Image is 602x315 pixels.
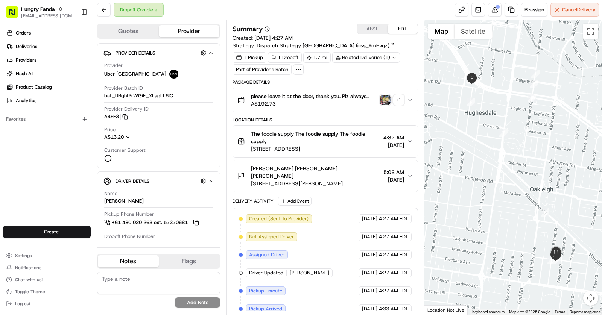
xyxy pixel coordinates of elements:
div: Location Not Live [424,305,468,315]
span: Nash AI [16,70,33,77]
div: + 1 [394,95,404,105]
span: [DATE] [362,270,377,276]
div: 📗 [8,168,14,174]
h3: Summary [233,26,263,32]
span: Pickup Arrived [249,306,282,312]
a: +61 480 020 263 ext. 57370681 [104,218,200,227]
span: Toggle Theme [15,289,45,295]
span: [STREET_ADDRESS] [251,145,380,153]
span: Orders [16,30,31,36]
div: Location Details [233,117,418,123]
span: • [36,136,39,142]
button: Start new chat [128,74,137,83]
span: Knowledge Base [15,168,58,175]
img: gabe [8,129,20,141]
button: Reassign [521,3,547,17]
img: 4281594248423_2fcf9dad9f2a874258b8_72.png [16,71,29,85]
span: Product Catalog [16,84,52,91]
span: [PERSON_NAME] [290,270,329,276]
span: Cancel Delivery [562,6,596,13]
button: [EMAIL_ADDRESS][DOMAIN_NAME] [21,13,75,19]
span: Notifications [15,265,41,271]
span: A$13.20 [104,134,124,140]
button: Chat with us! [3,274,91,285]
button: Driver Details [103,175,214,187]
span: Providers [16,57,36,64]
button: The foodie supply The foodie supply The foodie supply[STREET_ADDRESS]4:32 AM[DATE] [233,126,418,157]
img: uber-new-logo.jpeg [169,70,178,79]
div: 1 [531,70,540,78]
div: [PERSON_NAME] [104,198,144,204]
button: [PERSON_NAME] [PERSON_NAME] [PERSON_NAME][STREET_ADDRESS][PERSON_NAME]5:02 AM[DATE] [233,160,418,192]
span: gabe [23,136,35,142]
span: Pylon [75,186,91,192]
div: Past conversations [8,97,48,103]
button: photo_proof_of_pickup image+1 [380,95,404,105]
div: We're available if you need us! [34,79,103,85]
span: Pickup Enroute [249,288,282,294]
span: [DATE] [362,288,377,294]
button: Create [3,226,91,238]
a: Orders [3,27,94,39]
span: Driver Details [116,178,149,184]
span: Uber [GEOGRAPHIC_DATA] [104,71,166,77]
img: Nash [8,7,23,22]
span: [DATE] [383,176,404,183]
button: Show satellite imagery [455,24,492,39]
a: Deliveries [3,41,94,53]
a: Open this area in Google Maps (opens a new window) [426,305,451,315]
button: Provider Details [103,47,214,59]
a: Nash AI [3,68,94,80]
button: Keyboard shortcuts [472,309,505,315]
div: Favorites [3,113,91,125]
div: Delivery Activity [233,198,274,204]
button: Notifications [3,262,91,273]
span: Dispatch Strategy [GEOGRAPHIC_DATA] (dss_YmEvqz) [257,42,389,49]
button: A4FF3 [104,113,128,120]
span: API Documentation [71,168,121,175]
button: Toggle fullscreen view [583,24,598,39]
span: Price [104,126,116,133]
span: Driver Updated [249,270,283,276]
span: 4:33 AM EDT [379,306,408,312]
div: 8 [541,208,549,217]
button: CancelDelivery [550,3,599,17]
span: Customer Support [104,147,146,154]
span: 4:27 AM EDT [379,233,408,240]
div: 1 Pickup [233,52,266,63]
div: Package Details [233,79,418,85]
button: Toggle Theme [3,286,91,297]
span: [DATE] [362,233,377,240]
div: 6 [467,98,475,106]
img: 1736555255976-a54dd68f-1ca7-489b-9aae-adbdc363a1c4 [15,117,21,123]
button: Show street map [428,24,455,39]
span: Analytics [16,97,36,104]
span: [DATE] [362,215,377,222]
span: Chat with us! [15,277,43,283]
span: Map data ©2025 Google [509,310,550,314]
a: Dispatch Strategy [GEOGRAPHIC_DATA] (dss_YmEvqz) [257,42,395,49]
a: Powered byPylon [53,186,91,192]
div: 💻 [64,168,70,174]
span: Settings [15,253,32,259]
button: Hungry Panda[EMAIL_ADDRESS][DOMAIN_NAME] [3,3,78,21]
button: Settings [3,250,91,261]
span: Provider Batch ID [104,85,143,92]
span: 4:27 AM EDT [379,251,408,258]
button: Map camera controls [583,291,598,306]
span: Create [44,229,59,235]
button: Hungry Panda [21,5,55,13]
span: please leave it at the door, thank you. Plz always check order number, call customer when you arr... [251,92,377,100]
button: See all [117,96,137,105]
img: Masood Aslam [8,109,20,121]
a: Product Catalog [3,81,94,93]
span: +61 480 020 263 ext. 57370681 [112,219,188,226]
div: 4 [466,75,474,83]
span: [PERSON_NAME] [23,116,61,122]
span: Assigned Driver [249,251,284,258]
button: Quotes [98,25,159,37]
a: Analytics [3,95,94,107]
span: [DATE] [362,306,377,312]
span: 4:27 AM EDT [379,288,408,294]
